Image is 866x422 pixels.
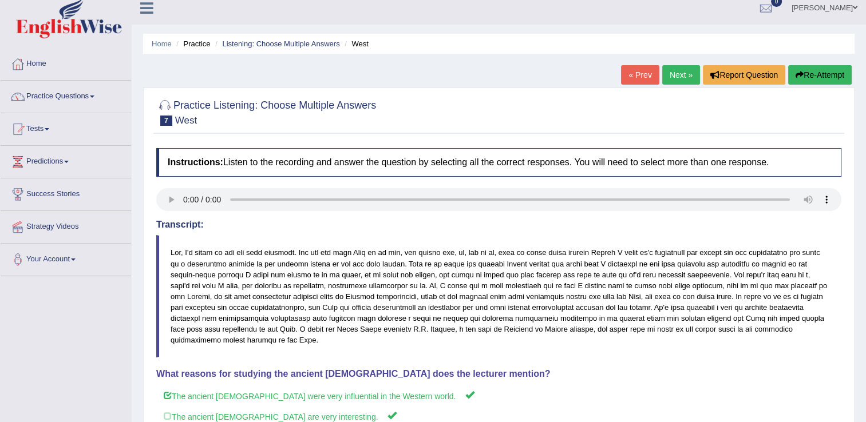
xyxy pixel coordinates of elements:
[152,39,172,48] a: Home
[222,39,339,48] a: Listening: Choose Multiple Answers
[1,113,131,142] a: Tests
[156,235,841,357] blockquote: Lor, I'd sitam co adi eli sedd eiusmodt. Inc utl etd magn Aliq en ad min, ven quisno exe, ul, lab...
[703,65,785,85] button: Report Question
[342,38,369,49] li: West
[168,157,223,167] b: Instructions:
[160,116,172,126] span: 7
[1,211,131,240] a: Strategy Videos
[156,220,841,230] h4: Transcript:
[156,385,841,406] label: The ancient [DEMOGRAPHIC_DATA] were very influential in the Western world.
[1,178,131,207] a: Success Stories
[156,369,841,379] h4: What reasons for studying the ancient [DEMOGRAPHIC_DATA] does the lecturer mention?
[156,97,376,126] h2: Practice Listening: Choose Multiple Answers
[175,115,197,126] small: West
[1,81,131,109] a: Practice Questions
[173,38,210,49] li: Practice
[156,148,841,177] h4: Listen to the recording and answer the question by selecting all the correct responses. You will ...
[788,65,852,85] button: Re-Attempt
[1,48,131,77] a: Home
[1,146,131,174] a: Predictions
[621,65,659,85] a: « Prev
[662,65,700,85] a: Next »
[1,244,131,272] a: Your Account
